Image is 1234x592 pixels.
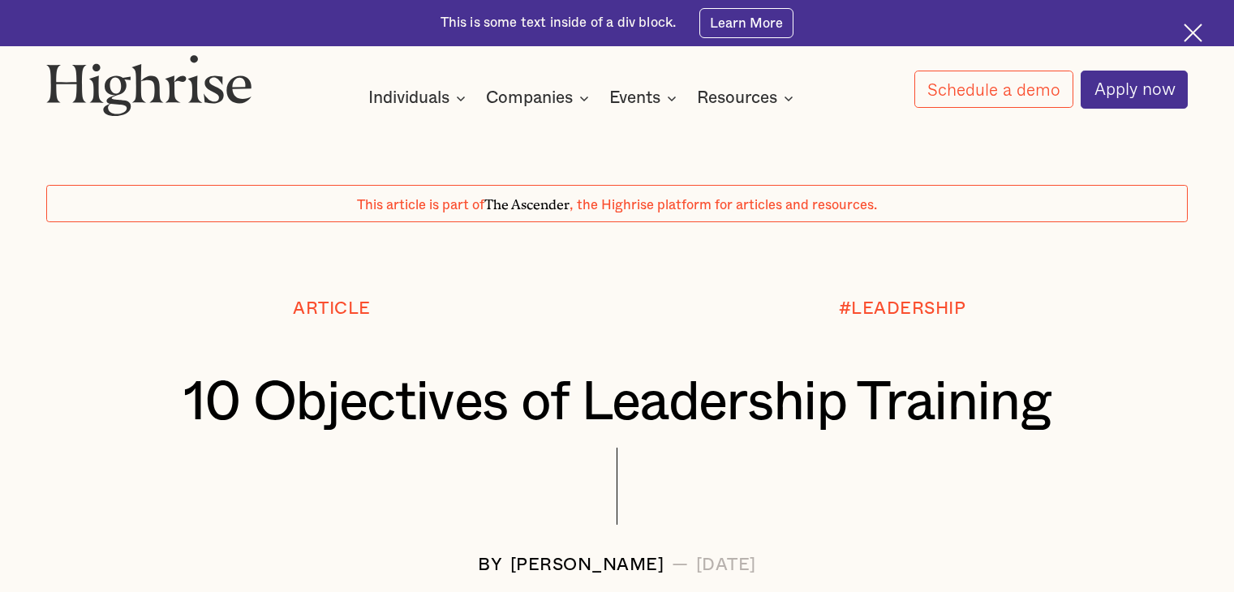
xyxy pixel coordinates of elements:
[1081,71,1188,109] a: Apply now
[609,88,660,108] div: Events
[486,88,594,108] div: Companies
[696,556,756,575] div: [DATE]
[914,71,1073,108] a: Schedule a demo
[510,556,664,575] div: [PERSON_NAME]
[672,556,689,575] div: —
[699,8,794,37] a: Learn More
[697,88,777,108] div: Resources
[609,88,681,108] div: Events
[478,556,502,575] div: BY
[697,88,798,108] div: Resources
[441,14,677,32] div: This is some text inside of a div block.
[486,88,573,108] div: Companies
[94,372,1141,433] h1: 10 Objectives of Leadership Training
[484,194,570,210] span: The Ascender
[570,199,877,212] span: , the Highrise platform for articles and resources.
[1184,24,1202,42] img: Cross icon
[839,299,966,319] div: #LEADERSHIP
[293,299,371,319] div: Article
[368,88,449,108] div: Individuals
[368,88,471,108] div: Individuals
[357,199,484,212] span: This article is part of
[46,54,252,117] img: Highrise logo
